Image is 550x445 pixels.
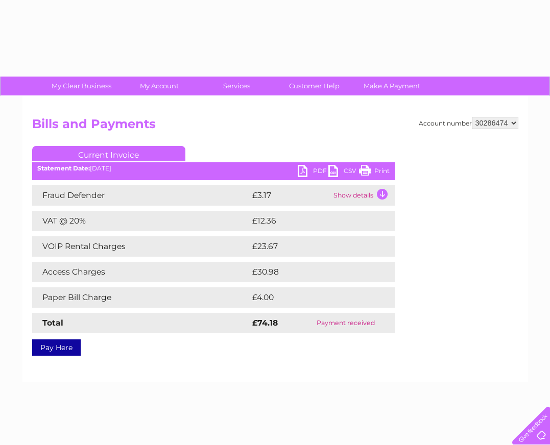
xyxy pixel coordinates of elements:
td: £4.00 [250,287,371,308]
td: £12.36 [250,211,373,231]
a: Current Invoice [32,146,185,161]
strong: £74.18 [252,318,278,328]
td: VOIP Rental Charges [32,236,250,257]
a: PDF [298,165,328,180]
td: Fraud Defender [32,185,250,206]
a: CSV [328,165,359,180]
a: My Account [117,77,201,95]
td: £23.67 [250,236,374,257]
td: VAT @ 20% [32,211,250,231]
b: Statement Date: [37,164,90,172]
td: £3.17 [250,185,331,206]
td: Paper Bill Charge [32,287,250,308]
td: Access Charges [32,262,250,282]
a: Print [359,165,390,180]
div: Account number [419,117,518,129]
a: Make A Payment [350,77,434,95]
strong: Total [42,318,63,328]
h2: Bills and Payments [32,117,518,136]
td: Show details [331,185,395,206]
div: [DATE] [32,165,395,172]
td: £30.98 [250,262,375,282]
td: Payment received [297,313,394,333]
a: My Clear Business [39,77,124,95]
a: Pay Here [32,339,81,356]
a: Customer Help [272,77,356,95]
a: Services [195,77,279,95]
